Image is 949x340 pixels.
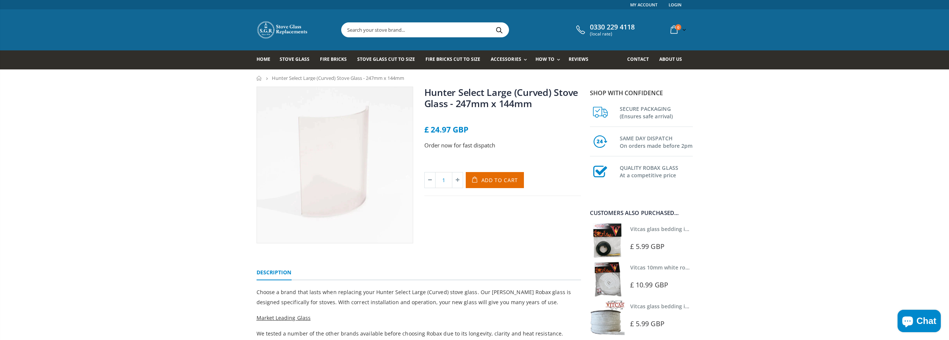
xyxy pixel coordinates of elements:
[590,262,625,296] img: Vitcas white rope, glue and gloves kit 10mm
[424,124,468,135] span: £ 24.97 GBP
[630,242,664,251] span: £ 5.99 GBP
[257,265,292,280] a: Description
[481,177,518,184] span: Add to Cart
[425,50,486,69] a: Fire Bricks Cut To Size
[630,303,789,310] a: Vitcas glass bedding in tape - 2mm x 15mm x 2 meters (White)
[675,24,681,30] span: 0
[630,225,769,233] a: Vitcas glass bedding in tape - 2mm x 10mm x 2 meters
[569,56,588,62] span: Reviews
[272,75,404,81] span: Hunter Select Large (Curved) Stove Glass - 247mm x 144mm
[630,280,668,289] span: £ 10.99 GBP
[590,88,693,97] p: Shop with confidence
[424,86,578,110] a: Hunter Select Large (Curved) Stove Glass - 247mm x 144mm
[659,50,688,69] a: About us
[466,172,524,188] button: Add to Cart
[257,314,311,321] span: Market Leading Glass
[620,163,693,179] h3: QUALITY ROBAX GLASS At a competitive price
[320,56,347,62] span: Fire Bricks
[257,87,413,243] img: curvedstoveglass_e314e80d-9d6e-4818-bf9b-0b27e0ef4309_800x_crop_center.webp
[257,330,563,337] span: We tested a number of the other brands available before choosing Robax due to its longevity, clar...
[491,50,530,69] a: Accessories
[257,76,262,81] a: Home
[620,133,693,150] h3: SAME DAY DISPATCH On orders made before 2pm
[620,104,693,120] h3: SECURE PACKAGING (Ensures safe arrival)
[280,56,309,62] span: Stove Glass
[659,56,682,62] span: About us
[590,223,625,258] img: Vitcas stove glass bedding in tape
[590,23,635,31] span: 0330 229 4118
[257,288,571,306] span: Choose a brand that lasts when replacing your Hunter Select Large (Curved) stove glass. Our [PERS...
[535,56,554,62] span: How To
[895,310,943,334] inbox-online-store-chat: Shopify online store chat
[569,50,594,69] a: Reviews
[357,56,415,62] span: Stove Glass Cut To Size
[630,264,776,271] a: Vitcas 10mm white rope kit - includes rope seal and glue!
[627,50,654,69] a: Contact
[425,56,480,62] span: Fire Bricks Cut To Size
[667,22,688,37] a: 0
[590,300,625,335] img: Vitcas stove glass bedding in tape
[574,23,635,37] a: 0330 229 4118 (local rate)
[424,141,581,150] p: Order now for fast dispatch
[280,50,315,69] a: Stove Glass
[590,31,635,37] span: (local rate)
[257,56,270,62] span: Home
[357,50,421,69] a: Stove Glass Cut To Size
[257,50,276,69] a: Home
[491,56,521,62] span: Accessories
[491,23,508,37] button: Search
[630,319,664,328] span: £ 5.99 GBP
[320,50,352,69] a: Fire Bricks
[627,56,649,62] span: Contact
[342,23,592,37] input: Search your stove brand...
[257,21,309,39] img: Stove Glass Replacement
[535,50,564,69] a: How To
[590,210,693,216] div: Customers also purchased...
